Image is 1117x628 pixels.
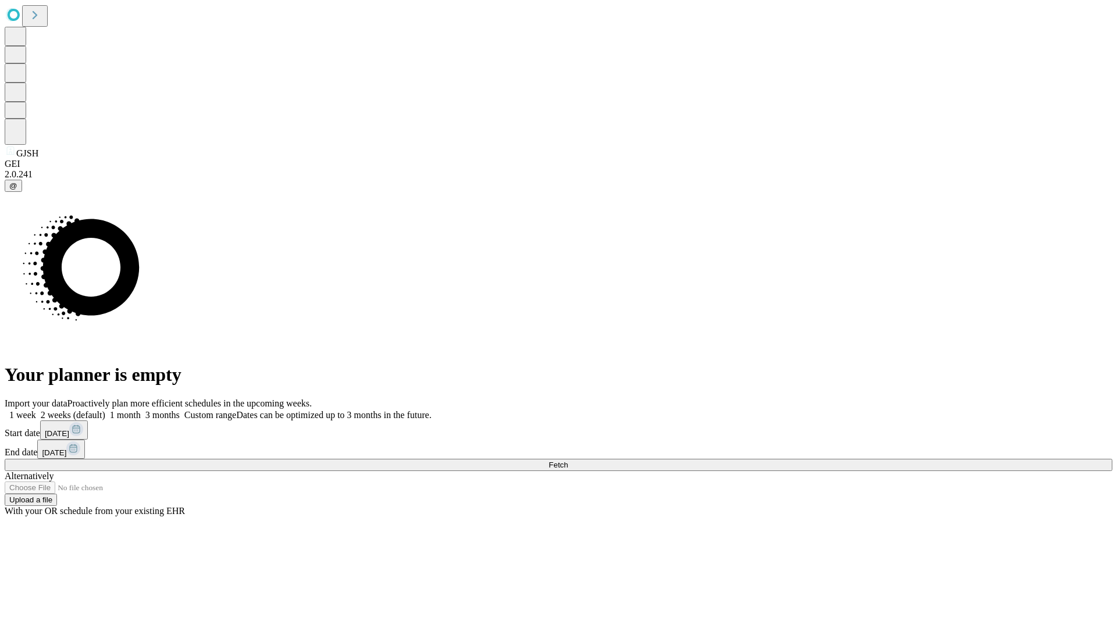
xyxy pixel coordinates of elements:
span: 3 months [145,410,180,420]
span: [DATE] [42,448,66,457]
span: Fetch [549,461,568,469]
span: 1 week [9,410,36,420]
div: End date [5,440,1112,459]
span: With your OR schedule from your existing EHR [5,506,185,516]
div: GEI [5,159,1112,169]
h1: Your planner is empty [5,364,1112,386]
button: @ [5,180,22,192]
span: Alternatively [5,471,54,481]
button: [DATE] [40,420,88,440]
button: Upload a file [5,494,57,506]
span: 2 weeks (default) [41,410,105,420]
span: Proactively plan more efficient schedules in the upcoming weeks. [67,398,312,408]
span: Dates can be optimized up to 3 months in the future. [236,410,431,420]
div: Start date [5,420,1112,440]
button: [DATE] [37,440,85,459]
span: Import your data [5,398,67,408]
span: Custom range [184,410,236,420]
button: Fetch [5,459,1112,471]
div: 2.0.241 [5,169,1112,180]
span: GJSH [16,148,38,158]
span: [DATE] [45,429,69,438]
span: @ [9,181,17,190]
span: 1 month [110,410,141,420]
